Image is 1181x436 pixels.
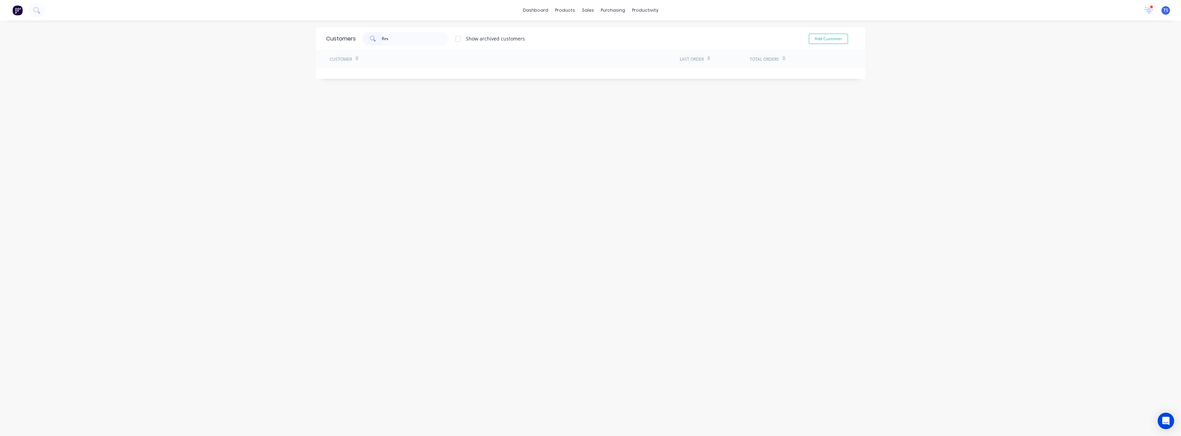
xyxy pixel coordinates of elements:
div: Last Order [680,56,704,62]
input: Search customers... [382,32,449,46]
a: dashboard [519,5,552,15]
img: Factory [12,5,23,15]
div: Open Intercom Messenger [1158,413,1174,429]
button: Add Customer [809,34,848,44]
span: TS [1163,7,1168,13]
div: Customer [330,56,352,62]
div: productivity [629,5,662,15]
div: Customers [326,35,356,43]
div: Total Orders [750,56,779,62]
div: Show archived customers [466,35,525,42]
div: products [552,5,578,15]
div: sales [578,5,597,15]
div: purchasing [597,5,629,15]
